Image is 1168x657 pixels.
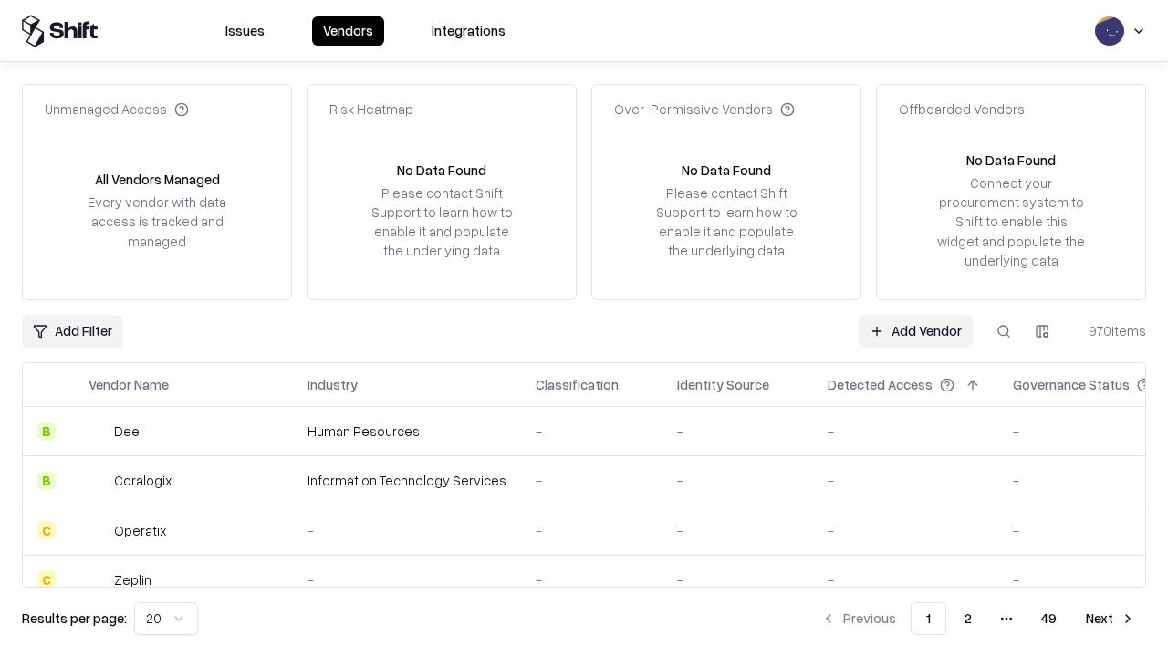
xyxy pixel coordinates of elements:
[536,570,648,589] div: -
[966,151,1056,170] div: No Data Found
[421,16,516,46] button: Integrations
[899,99,1025,119] div: Offboarded Vendors
[89,521,107,539] img: Operatix
[89,472,107,490] img: Coralogix
[828,375,933,394] div: Detected Access
[329,99,413,119] div: Risk Heatmap
[536,521,648,540] div: -
[828,422,984,441] div: -
[214,16,276,46] button: Issues
[536,375,619,394] div: Classification
[22,609,127,628] p: Results per page:
[37,422,56,441] div: B
[950,602,986,635] button: 2
[828,570,984,589] div: -
[37,570,56,589] div: C
[677,422,798,441] div: -
[114,570,151,589] div: Zeplin
[935,173,1087,270] div: Connect your procurement system to Shift to enable this widget and populate the underlying data
[397,161,486,180] div: No Data Found
[45,99,189,119] div: Unmanaged Access
[828,521,984,540] div: -
[651,183,802,261] div: Please contact Shift Support to learn how to enable it and populate the underlying data
[308,471,506,490] div: Information Technology Services
[308,521,506,540] div: -
[22,315,123,348] button: Add Filter
[677,570,798,589] div: -
[114,422,142,441] div: Deel
[614,99,795,119] div: Over-Permissive Vendors
[81,193,233,250] div: Every vendor with data access is tracked and managed
[682,161,771,180] div: No Data Found
[536,471,648,490] div: -
[536,422,648,441] div: -
[1027,602,1071,635] button: 49
[89,422,107,441] img: Deel
[95,170,220,189] div: All Vendors Managed
[828,471,984,490] div: -
[89,570,107,589] img: Zeplin
[37,472,56,490] div: B
[114,521,166,540] div: Operatix
[1075,602,1146,635] button: Next
[677,521,798,540] div: -
[677,375,769,394] div: Identity Source
[37,521,56,539] div: C
[677,471,798,490] div: -
[312,16,384,46] button: Vendors
[366,183,517,261] div: Please contact Shift Support to learn how to enable it and populate the underlying data
[114,471,172,490] div: Coralogix
[308,375,358,394] div: Industry
[810,602,1146,635] nav: pagination
[308,570,506,589] div: -
[308,422,506,441] div: Human Resources
[89,375,169,394] div: Vendor Name
[859,315,973,348] a: Add Vendor
[1073,321,1146,340] div: 970 items
[1013,375,1130,394] div: Governance Status
[911,602,946,635] button: 1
